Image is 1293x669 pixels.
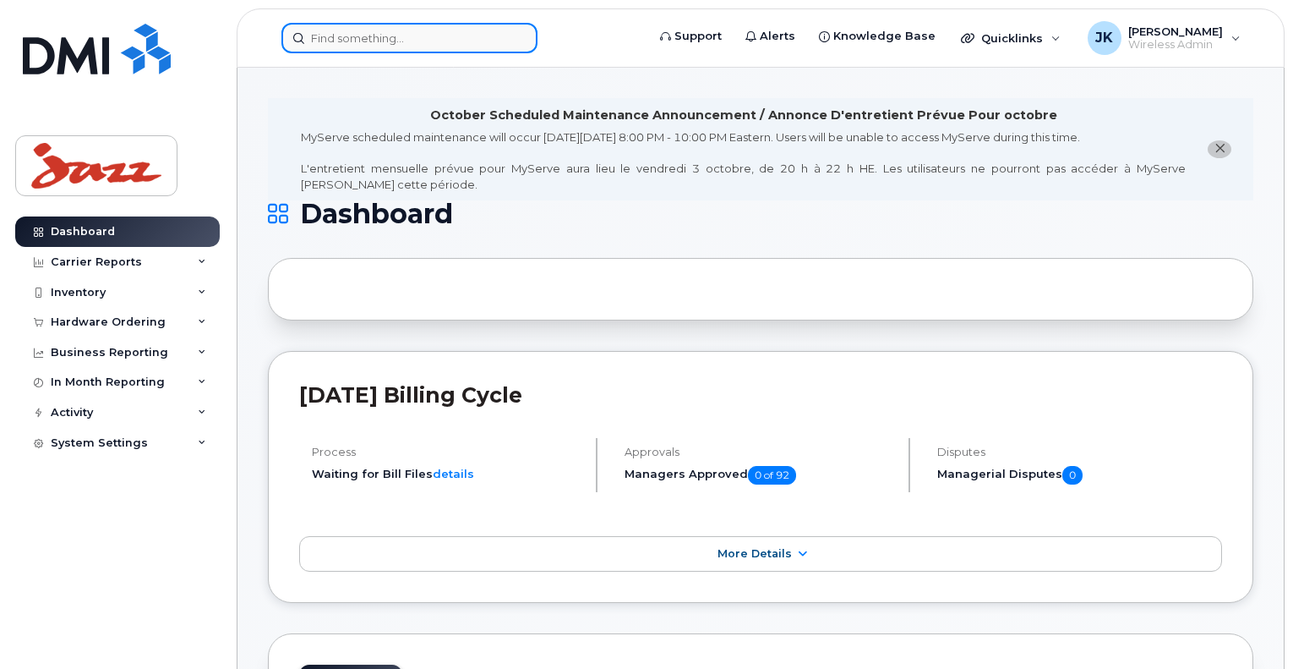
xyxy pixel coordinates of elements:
[625,466,894,485] h5: Managers Approved
[300,201,453,227] span: Dashboard
[312,446,581,458] h4: Process
[433,467,474,480] a: details
[937,466,1222,485] h5: Managerial Disputes
[312,466,581,482] li: Waiting for Bill Files
[717,547,792,560] span: More Details
[1062,466,1083,485] span: 0
[937,446,1222,458] h4: Disputes
[625,446,894,458] h4: Approvals
[748,466,796,485] span: 0 of 92
[430,107,1057,124] div: October Scheduled Maintenance Announcement / Annonce D'entretient Prévue Pour octobre
[1208,140,1231,158] button: close notification
[299,382,1222,408] h2: [DATE] Billing Cycle
[301,129,1186,192] div: MyServe scheduled maintenance will occur [DATE][DATE] 8:00 PM - 10:00 PM Eastern. Users will be u...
